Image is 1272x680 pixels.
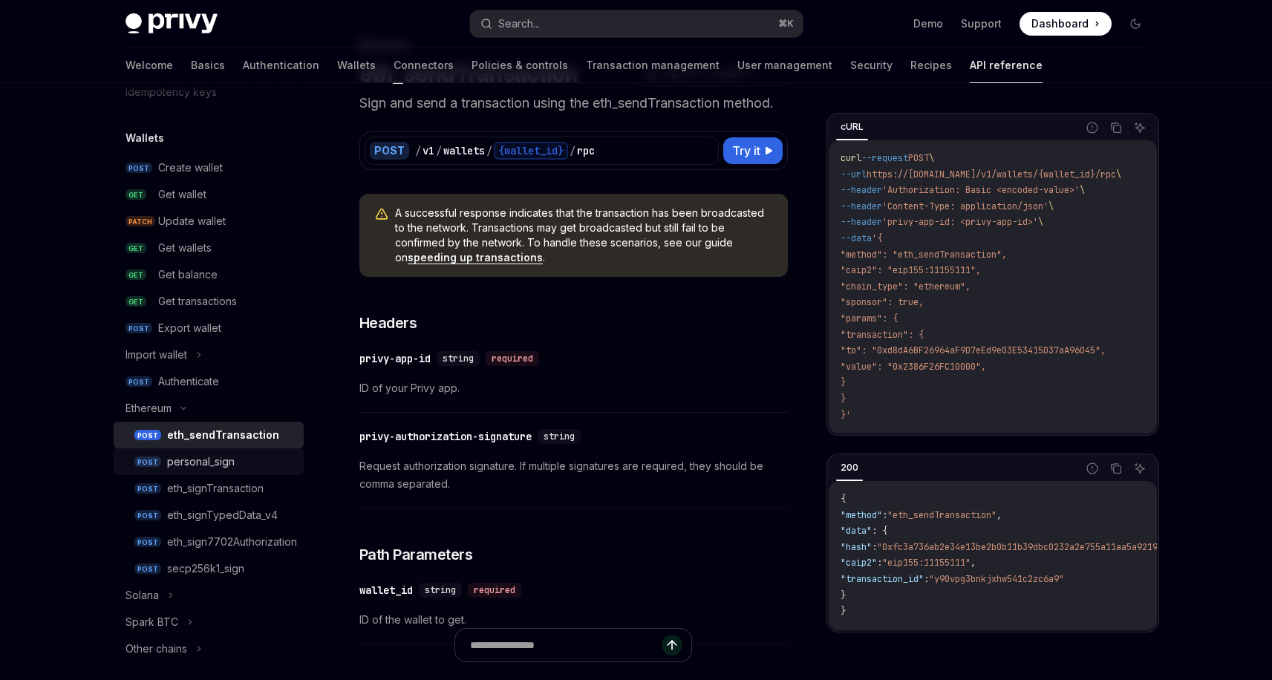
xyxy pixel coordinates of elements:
[114,181,304,208] a: GETGet wallet
[1106,459,1126,478] button: Copy the contents from the code block
[114,529,304,555] a: POSTeth_sign7702Authorization
[872,541,877,553] span: :
[134,563,161,575] span: POST
[850,48,893,83] a: Security
[395,206,773,265] span: A successful response indicates that the transaction has been broadcasted to the network. Transac...
[498,15,540,33] div: Search...
[908,152,929,164] span: POST
[929,573,1064,585] span: "y90vpg3bnkjxhw541c2zc6a9"
[337,48,376,83] a: Wallets
[125,640,187,658] div: Other chains
[158,212,226,230] div: Update wallet
[359,379,788,397] span: ID of your Privy app.
[1130,118,1149,137] button: Ask AI
[167,453,235,471] div: personal_sign
[841,249,1007,261] span: "method": "eth_sendTransaction",
[359,583,413,598] div: wallet_id
[125,346,187,364] div: Import wallet
[841,169,867,180] span: --url
[841,344,1106,356] span: "to": "0xd8dA6BF26964aF9D7eEd9e03E53415D37aA96045",
[158,159,223,177] div: Create wallet
[882,557,971,569] span: "eip155:11155111"
[125,399,172,417] div: Ethereum
[359,457,788,493] span: Request authorization signature. If multiple signatures are required, they should be comma separa...
[841,152,861,164] span: curl
[125,269,146,281] span: GET
[167,426,279,444] div: eth_sendTransaction
[125,163,152,174] span: POST
[586,48,720,83] a: Transaction management
[841,525,872,537] span: "data"
[114,475,304,502] a: POSTeth_signTransaction
[468,583,521,598] div: required
[470,10,803,37] button: Search...⌘K
[924,573,929,585] span: :
[841,184,882,196] span: --header
[125,613,178,631] div: Spark BTC
[374,207,389,222] svg: Warning
[134,457,161,468] span: POST
[134,430,161,441] span: POST
[841,264,981,276] span: "caip2": "eip155:11155111",
[1130,459,1149,478] button: Ask AI
[841,589,846,601] span: }
[494,142,568,160] div: {wallet_id}
[191,48,225,83] a: Basics
[243,48,319,83] a: Authentication
[114,154,304,181] a: POSTCreate wallet
[570,143,575,158] div: /
[114,261,304,288] a: GETGet balance
[1080,184,1085,196] span: \
[841,216,882,228] span: --header
[125,13,218,34] img: dark logo
[114,368,304,395] a: POSTAuthenticate
[861,152,908,164] span: --request
[841,573,924,585] span: "transaction_id"
[1031,16,1089,31] span: Dashboard
[436,143,442,158] div: /
[723,137,783,164] button: Try it
[841,493,846,505] span: {
[1123,12,1147,36] button: Toggle dark mode
[125,586,159,604] div: Solana
[486,143,492,158] div: /
[1083,459,1102,478] button: Report incorrect code
[882,184,1080,196] span: 'Authorization: Basic <encoded-value>'
[359,93,788,114] p: Sign and send a transaction using the eth_sendTransaction method.
[872,232,882,244] span: '{
[971,557,976,569] span: ,
[114,208,304,235] a: PATCHUpdate wallet
[841,313,898,324] span: "params": {
[882,509,887,521] span: :
[577,143,595,158] div: rpc
[970,48,1043,83] a: API reference
[125,129,164,147] h5: Wallets
[114,448,304,475] a: POSTpersonal_sign
[872,525,887,537] span: : {
[887,509,997,521] span: "eth_sendTransaction"
[1106,118,1126,137] button: Copy the contents from the code block
[841,409,851,421] span: }'
[134,483,161,494] span: POST
[877,541,1230,553] span: "0xfc3a736ab2e34e13be2b0b11b39dbc0232a2e755a11aa5a9219890d3b2c6c7d8"
[929,152,934,164] span: \
[662,635,682,656] button: Send message
[1116,169,1121,180] span: \
[877,557,882,569] span: :
[125,48,173,83] a: Welcome
[841,281,971,292] span: "chain_type": "ethereum",
[415,143,421,158] div: /
[134,510,161,521] span: POST
[167,480,264,497] div: eth_signTransaction
[867,169,1116,180] span: https://[DOMAIN_NAME]/v1/wallets/{wallet_id}/rpc
[841,361,986,373] span: "value": "0x2386F26FC10000",
[167,560,244,578] div: secp256k1_sign
[114,422,304,448] a: POSTeth_sendTransaction
[359,351,431,366] div: privy-app-id
[125,216,155,227] span: PATCH
[778,18,794,30] span: ⌘ K
[841,393,846,405] span: }
[158,292,237,310] div: Get transactions
[472,48,568,83] a: Policies & controls
[836,118,868,136] div: cURL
